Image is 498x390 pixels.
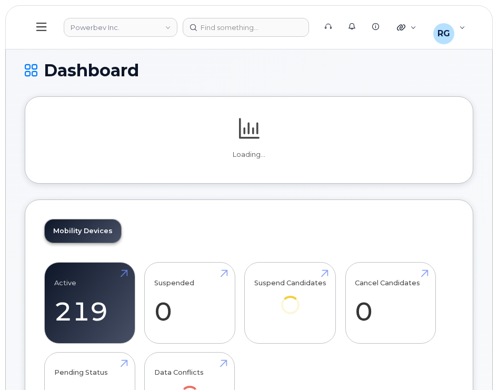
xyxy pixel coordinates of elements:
[254,268,326,329] a: Suspend Candidates
[355,268,426,338] a: Cancel Candidates 0
[154,268,225,338] a: Suspended 0
[44,150,454,159] p: Loading...
[25,61,473,79] h1: Dashboard
[54,268,125,338] a: Active 219
[45,219,121,243] a: Mobility Devices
